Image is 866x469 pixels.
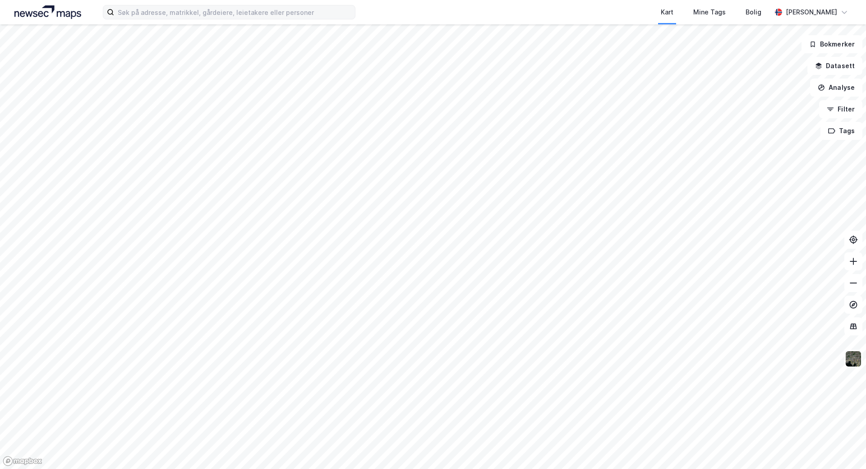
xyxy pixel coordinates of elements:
div: [PERSON_NAME] [786,7,837,18]
img: logo.a4113a55bc3d86da70a041830d287a7e.svg [14,5,81,19]
img: 9k= [845,350,862,367]
button: Datasett [807,57,862,75]
iframe: Chat Widget [821,426,866,469]
button: Analyse [810,79,862,97]
div: Bolig [746,7,761,18]
button: Bokmerker [802,35,862,53]
div: Kontrollprogram for chat [821,426,866,469]
div: Mine Tags [693,7,726,18]
a: Mapbox homepage [3,456,42,466]
button: Filter [819,100,862,118]
button: Tags [820,122,862,140]
input: Søk på adresse, matrikkel, gårdeiere, leietakere eller personer [114,5,355,19]
div: Kart [661,7,673,18]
